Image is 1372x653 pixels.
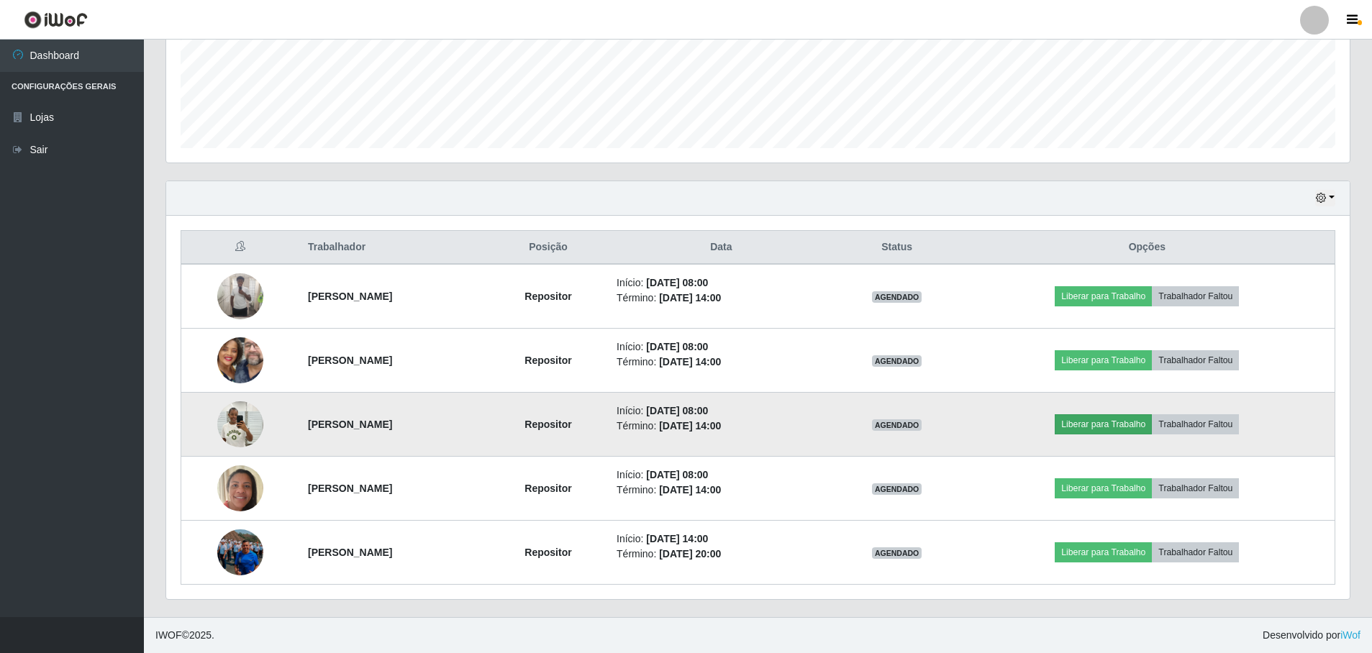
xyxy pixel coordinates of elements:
strong: Repositor [524,483,571,494]
time: [DATE] 08:00 [646,341,708,352]
strong: [PERSON_NAME] [308,291,392,302]
button: Trabalhador Faltou [1152,478,1239,498]
th: Opções [960,231,1335,265]
strong: [PERSON_NAME] [308,483,392,494]
li: Início: [617,275,826,291]
img: 1748446152061.jpeg [217,511,263,593]
li: Término: [617,483,826,498]
time: [DATE] 20:00 [659,548,721,560]
button: Liberar para Trabalho [1055,350,1152,370]
span: AGENDADO [872,355,922,367]
span: Desenvolvido por [1263,628,1360,643]
strong: Repositor [524,547,571,558]
a: iWof [1340,629,1360,641]
li: Término: [617,547,826,562]
span: AGENDADO [872,419,922,431]
span: AGENDADO [872,291,922,303]
img: 1748716470953.jpeg [217,309,263,411]
th: Data [608,231,835,265]
li: Início: [617,403,826,419]
strong: [PERSON_NAME] [308,547,392,558]
strong: Repositor [524,419,571,430]
time: [DATE] 14:00 [659,420,721,431]
button: Liberar para Trabalho [1055,414,1152,434]
span: IWOF [155,629,182,641]
button: Trabalhador Faltou [1152,542,1239,562]
img: 1750257157431.jpeg [217,393,263,455]
button: Trabalhador Faltou [1152,286,1239,306]
span: AGENDADO [872,547,922,559]
th: Trabalhador [299,231,489,265]
button: Liberar para Trabalho [1055,542,1152,562]
strong: [PERSON_NAME] [308,355,392,366]
button: Trabalhador Faltou [1152,414,1239,434]
time: [DATE] 08:00 [646,469,708,480]
button: Trabalhador Faltou [1152,350,1239,370]
button: Liberar para Trabalho [1055,478,1152,498]
span: AGENDADO [872,483,922,495]
li: Término: [617,355,826,370]
li: Término: [617,419,826,434]
li: Término: [617,291,826,306]
time: [DATE] 14:00 [659,484,721,496]
th: Status [835,231,960,265]
time: [DATE] 14:00 [659,356,721,367]
time: [DATE] 14:00 [646,533,708,544]
img: 1746814061107.jpeg [217,273,263,319]
time: [DATE] 08:00 [646,405,708,416]
time: [DATE] 14:00 [659,292,721,303]
img: 1750340971078.jpeg [217,457,263,519]
span: © 2025 . [155,628,214,643]
img: CoreUI Logo [24,11,88,29]
strong: [PERSON_NAME] [308,419,392,430]
strong: Repositor [524,355,571,366]
li: Início: [617,467,826,483]
button: Liberar para Trabalho [1055,286,1152,306]
th: Posição [489,231,608,265]
time: [DATE] 08:00 [646,277,708,288]
li: Início: [617,531,826,547]
strong: Repositor [524,291,571,302]
li: Início: [617,339,826,355]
